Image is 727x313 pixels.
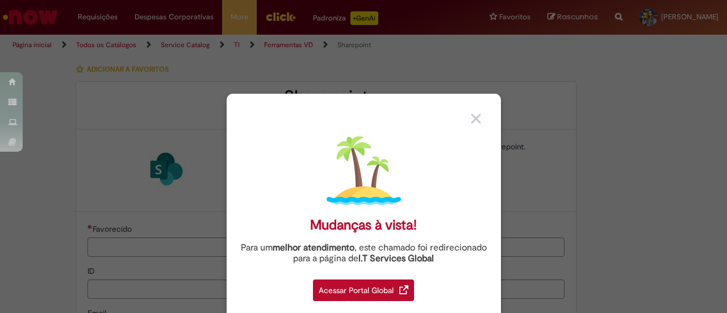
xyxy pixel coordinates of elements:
[327,133,401,208] img: island.png
[310,217,417,233] div: Mudanças à vista!
[235,243,492,264] div: Para um , este chamado foi redirecionado para a página de
[313,279,414,301] div: Acessar Portal Global
[358,247,434,264] a: I.T Services Global
[399,285,408,294] img: redirect_link.png
[273,242,354,253] strong: melhor atendimento
[313,273,414,301] a: Acessar Portal Global
[471,114,481,124] img: close_button_grey.png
